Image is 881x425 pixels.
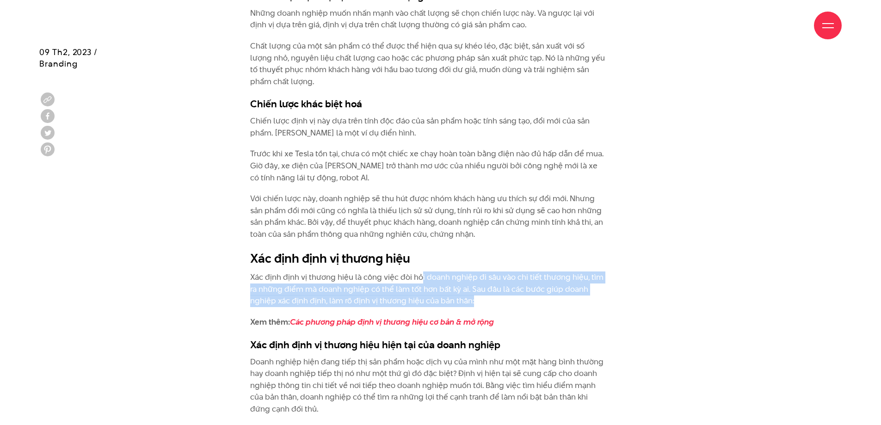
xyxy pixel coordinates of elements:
a: Các phương pháp định vị thương hiệu cơ bản & mở rộng [290,316,494,327]
h3: Chiến lược khác biệt hoá [250,97,608,111]
strong: Xem thêm: [250,316,494,327]
p: Chất lượng của một sản phẩm có thể được thể hiện qua sự khéo léo, đặc biệt, sản xuất với số lượng... [250,40,608,87]
p: Với chiến lược này, doanh nghiệp sẽ thu hút được nhóm khách hàng ưu thích sự đổi mới. Nhưng sản p... [250,193,608,240]
p: Chiến lược định vị này dựa trên tính độc đáo của sản phẩm hoặc tính sáng tạo, đổi mới của sản phẩ... [250,115,608,139]
h2: Xác định định vị thương hiệu [250,250,608,267]
p: Xác định định vị thương hiệu là công việc đòi hỏi doanh nghiệp đi sâu vào chi tiết thương hiệu, t... [250,271,608,307]
p: Doanh nghiệp hiện đang tiếp thị sản phẩm hoặc dịch vụ của mình như một mặt hàng bình thường hay d... [250,356,608,415]
span: 09 Th2, 2023 / Branding [39,46,98,69]
h3: Xác định định vị thương hiệu hiện tại của doanh nghiệp [250,338,608,351]
p: Trước khi xe Tesla tồn tại, chưa có một chiếc xe chạy hoàn toàn bằng điện nào đủ hấp dẫn để mua. ... [250,148,608,184]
